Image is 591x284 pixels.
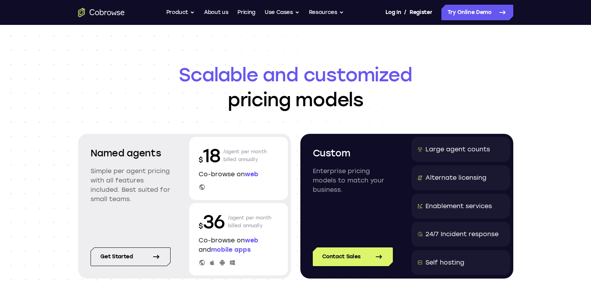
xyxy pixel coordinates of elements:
[199,143,220,168] p: 18
[211,246,251,253] span: mobile apps
[309,5,344,20] button: Resources
[313,167,393,195] p: Enterprise pricing models to match your business.
[313,247,393,266] a: Contact Sales
[425,173,486,182] div: Alternate licensing
[199,209,225,234] p: 36
[228,209,272,234] p: /agent per month billed annually
[410,5,432,20] a: Register
[78,62,513,112] h1: pricing models
[425,258,464,267] div: Self hosting
[223,143,267,168] p: /agent per month billed annually
[199,156,203,164] span: $
[404,8,406,17] span: /
[441,5,513,20] a: Try Online Demo
[166,5,195,20] button: Product
[199,236,279,254] p: Co-browse on and
[425,202,492,211] div: Enablement services
[265,5,300,20] button: Use Cases
[91,247,171,266] a: Get started
[313,146,393,160] h2: Custom
[425,230,499,239] div: 24/7 Incident response
[425,145,490,154] div: Large agent counts
[385,5,401,20] a: Log In
[237,5,255,20] a: Pricing
[91,146,171,160] h2: Named agents
[78,62,513,87] span: Scalable and customized
[91,167,171,204] p: Simple per agent pricing with all features included. Best suited for small teams.
[78,8,125,17] a: Go to the home page
[245,170,258,178] span: web
[199,170,279,179] p: Co-browse on
[245,237,258,244] span: web
[204,5,228,20] a: About us
[199,222,203,230] span: $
